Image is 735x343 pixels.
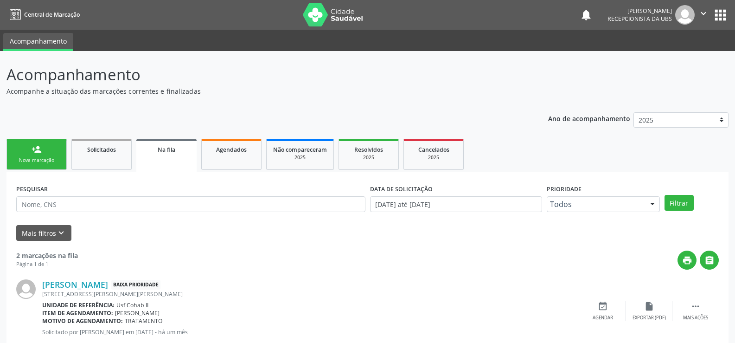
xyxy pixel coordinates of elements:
div: person_add [32,144,42,155]
div: 2025 [273,154,327,161]
button: apps [712,7,729,23]
b: Unidade de referência: [42,301,115,309]
i:  [698,8,709,19]
img: img [675,5,695,25]
div: Mais ações [683,315,708,321]
b: Item de agendamento: [42,309,113,317]
span: Cancelados [418,146,449,154]
button: notifications [580,8,593,21]
i:  [704,255,715,265]
button:  [700,251,719,270]
p: Ano de acompanhamento [548,112,630,124]
p: Solicitado por [PERSON_NAME] em [DATE] - há um mês [42,328,580,336]
a: Acompanhamento [3,33,73,51]
div: Agendar [593,315,613,321]
p: Acompanhe a situação das marcações correntes e finalizadas [6,86,512,96]
i: event_available [598,301,608,311]
div: [PERSON_NAME] [607,7,672,15]
span: Central de Marcação [24,11,80,19]
span: Na fila [158,146,175,154]
span: Não compareceram [273,146,327,154]
button: Filtrar [665,195,694,211]
div: Nova marcação [13,157,60,164]
div: 2025 [410,154,457,161]
span: TRATAMENTO [125,317,163,325]
b: Motivo de agendamento: [42,317,123,325]
span: Usf Cohab II [116,301,148,309]
p: Acompanhamento [6,63,512,86]
span: Agendados [216,146,247,154]
button: Mais filtroskeyboard_arrow_down [16,225,71,241]
input: Selecione um intervalo [370,196,542,212]
strong: 2 marcações na fila [16,251,78,260]
span: Resolvidos [354,146,383,154]
i:  [690,301,701,311]
span: Recepcionista da UBS [607,15,672,23]
label: DATA DE SOLICITAÇÃO [370,182,433,196]
div: Exportar (PDF) [633,315,666,321]
input: Nome, CNS [16,196,365,212]
div: Página 1 de 1 [16,260,78,268]
span: Todos [550,200,641,209]
a: [PERSON_NAME] [42,279,108,290]
button:  [695,5,712,25]
span: [PERSON_NAME] [115,309,160,317]
button: print [677,251,697,270]
i: print [682,255,692,265]
div: 2025 [345,154,392,161]
a: Central de Marcação [6,7,80,22]
span: Solicitados [87,146,116,154]
div: [STREET_ADDRESS][PERSON_NAME][PERSON_NAME] [42,290,580,298]
img: img [16,279,36,299]
label: PESQUISAR [16,182,48,196]
i: insert_drive_file [644,301,654,311]
label: Prioridade [547,182,582,196]
i: keyboard_arrow_down [56,228,66,238]
span: Baixa Prioridade [111,280,160,290]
